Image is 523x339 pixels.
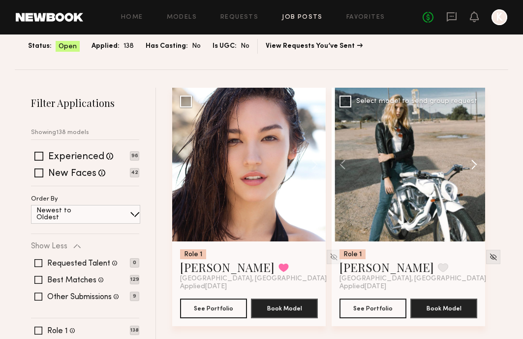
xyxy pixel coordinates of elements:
label: Best Matches [47,276,96,284]
span: 138 [123,41,134,52]
p: Showing 138 models [31,130,89,136]
a: View Requests You’ve Sent [266,43,363,50]
a: Job Posts [282,14,323,21]
button: Book Model [251,299,318,318]
a: Requests [220,14,258,21]
div: Applied [DATE] [180,283,318,291]
label: Other Submissions [47,293,112,301]
span: No [192,41,201,52]
h2: Filter Applications [31,96,139,109]
p: 0 [130,258,139,268]
div: Role 1 [339,249,366,259]
span: [GEOGRAPHIC_DATA], [GEOGRAPHIC_DATA] [339,275,486,283]
span: Is UGC: [213,41,237,52]
img: Unhide Model [489,253,497,261]
p: Show Less [31,242,67,250]
span: Status: [28,41,52,52]
a: [PERSON_NAME] [180,259,275,275]
a: Favorites [346,14,385,21]
div: Role 1 [180,249,206,259]
label: New Faces [48,169,96,179]
p: Order By [31,196,58,203]
a: Home [121,14,143,21]
a: Book Model [251,304,318,312]
p: 9 [130,292,139,301]
img: Unhide Model [330,253,338,261]
span: Open [59,42,77,52]
button: See Portfolio [339,299,406,318]
a: Book Model [410,304,477,312]
a: K [492,9,507,25]
span: Applied: [92,41,120,52]
div: Select model to send group request [356,98,477,105]
div: Applied [DATE] [339,283,477,291]
span: No [241,41,249,52]
span: Has Casting: [146,41,188,52]
span: [GEOGRAPHIC_DATA], [GEOGRAPHIC_DATA] [180,275,327,283]
button: See Portfolio [180,299,247,318]
p: 42 [130,168,139,177]
p: Newest to Oldest [36,207,95,221]
a: [PERSON_NAME] [339,259,434,275]
p: 138 [130,326,139,335]
button: Book Model [410,299,477,318]
label: Role 1 [47,327,68,335]
label: Requested Talent [47,260,110,268]
p: 96 [130,151,139,161]
a: Models [167,14,197,21]
p: 129 [130,275,139,284]
label: Experienced [48,152,104,162]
